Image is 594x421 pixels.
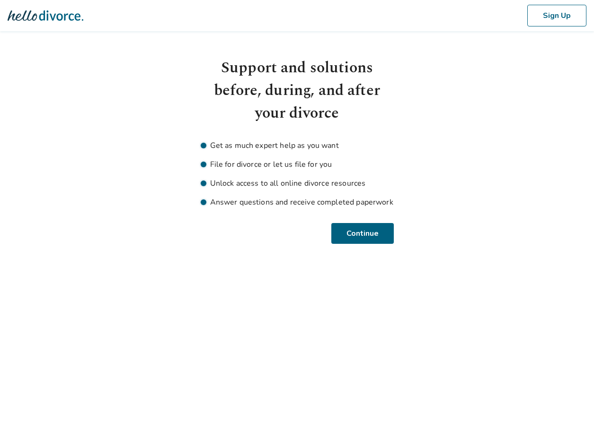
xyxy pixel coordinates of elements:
[201,57,394,125] h1: Support and solutions before, during, and after your divorce
[201,140,394,151] li: Get as much expert help as you want
[333,223,394,244] button: Continue
[201,178,394,189] li: Unlock access to all online divorce resources
[201,197,394,208] li: Answer questions and receive completed paperwork
[527,5,586,26] button: Sign Up
[201,159,394,170] li: File for divorce or let us file for you
[8,6,83,25] img: Hello Divorce Logo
